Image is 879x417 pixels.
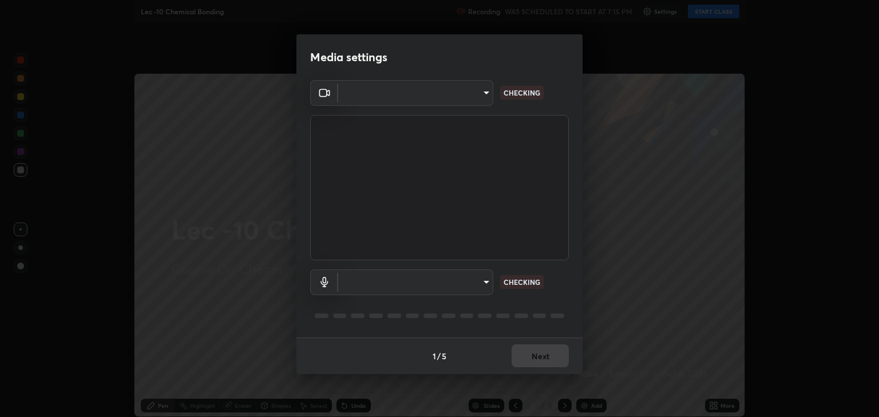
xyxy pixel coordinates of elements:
p: CHECKING [504,88,540,98]
div: ​ [338,269,493,295]
p: CHECKING [504,277,540,287]
h4: 1 [433,350,436,362]
div: ​ [338,80,493,106]
h2: Media settings [310,50,387,65]
h4: 5 [442,350,446,362]
h4: / [437,350,441,362]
